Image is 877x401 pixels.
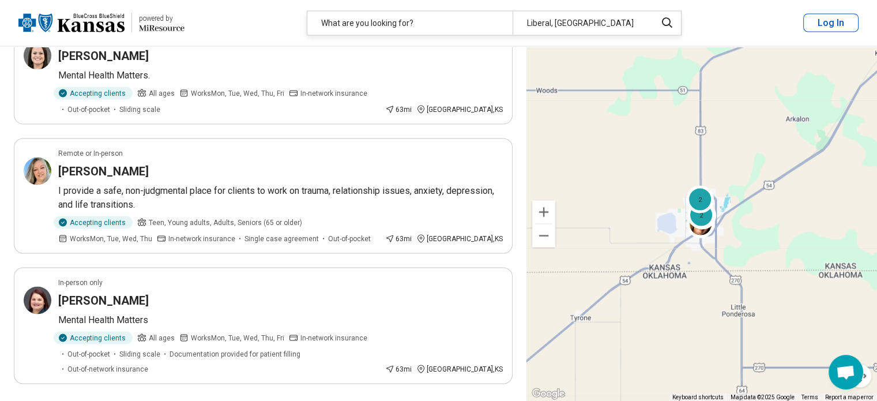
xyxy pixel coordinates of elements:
button: Log In [803,14,859,32]
h3: [PERSON_NAME] [58,293,149,309]
p: Mental Health Matters [58,313,503,327]
div: 2 [687,201,715,229]
button: Zoom in [532,201,555,224]
span: In-network insurance [168,234,235,244]
span: Works Mon, Tue, Wed, Thu, Fri [191,88,284,99]
h3: [PERSON_NAME] [58,48,149,64]
a: Terms (opens in new tab) [801,394,818,400]
p: In-person only [58,278,103,288]
p: Remote or In-person [58,148,123,159]
span: In-network insurance [300,88,367,99]
div: 63 mi [385,234,412,244]
span: Sliding scale [119,349,160,359]
span: Sliding scale [119,104,160,115]
div: [GEOGRAPHIC_DATA] , KS [416,104,503,115]
a: Report a map error [825,394,874,400]
span: Out-of-pocket [328,234,371,244]
div: Accepting clients [54,332,133,344]
span: Documentation provided for patient filling [170,349,300,359]
div: Accepting clients [54,216,133,229]
img: Blue Cross Blue Shield Kansas [18,9,125,37]
a: Blue Cross Blue Shield Kansaspowered by [18,9,185,37]
h3: [PERSON_NAME] [58,163,149,179]
div: What are you looking for? [307,12,513,35]
span: All ages [149,333,175,343]
div: 63 mi [385,104,412,115]
div: Liberal, [GEOGRAPHIC_DATA] [513,12,649,35]
div: powered by [139,13,185,24]
span: Out-of-pocket [67,104,110,115]
span: Out-of-pocket [67,349,110,359]
span: Out-of-network insurance [67,364,148,374]
button: Zoom out [532,224,555,248]
span: Single case agreement [244,234,319,244]
span: All ages [149,88,175,99]
span: Teen, Young adults, Adults, Seniors (65 or older) [149,218,302,228]
span: Map data ©2025 Google [731,394,795,400]
div: Accepting clients [54,87,133,100]
span: Works Mon, Tue, Wed, Thu [70,234,152,244]
div: Open chat [829,355,863,389]
span: In-network insurance [300,333,367,343]
div: 63 mi [385,364,412,374]
div: [GEOGRAPHIC_DATA] , KS [416,234,503,244]
p: I provide a safe, non-judgmental place for clients to work on trauma, relationship issues, anxiet... [58,184,503,212]
span: Works Mon, Tue, Wed, Thu, Fri [191,333,284,343]
div: [GEOGRAPHIC_DATA] , KS [416,364,503,374]
p: Mental Health Matters. [58,69,503,83]
div: 2 [686,186,714,213]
